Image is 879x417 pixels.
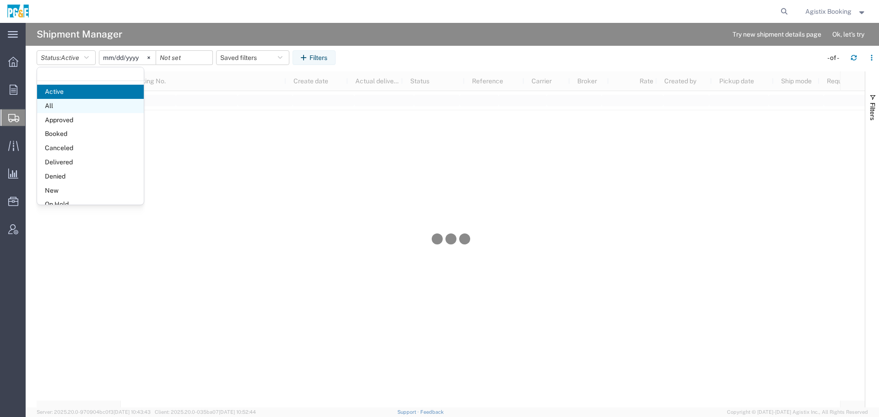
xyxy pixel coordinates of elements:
span: [DATE] 10:43:43 [114,409,151,415]
span: [DATE] 10:52:44 [219,409,256,415]
button: Agistix Booking [805,6,867,17]
button: Status:Active [37,50,96,65]
span: Client: 2025.20.0-035ba07 [155,409,256,415]
span: Try new shipment details page [732,30,821,39]
span: Approved [37,113,144,127]
span: Server: 2025.20.0-970904bc0f3 [37,409,151,415]
span: Copyright © [DATE]-[DATE] Agistix Inc., All Rights Reserved [727,408,868,416]
button: Saved filters [216,50,289,65]
span: Booked [37,127,144,141]
button: Filters [293,50,336,65]
input: Not set [99,51,156,65]
span: Canceled [37,141,144,155]
a: Support [397,409,420,415]
button: Ok, let's try [825,27,872,42]
span: Filters [869,103,876,120]
span: Active [61,54,79,61]
span: Agistix Booking [805,6,852,16]
span: Denied [37,169,144,184]
span: New [37,184,144,198]
input: Not set [156,51,212,65]
span: Active [37,85,144,99]
span: All [37,99,144,113]
span: Delivered [37,155,144,169]
a: Feedback [420,409,444,415]
span: On Hold [37,197,144,211]
h4: Shipment Manager [37,23,122,46]
div: - of - [827,53,843,63]
img: logo [6,5,30,18]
